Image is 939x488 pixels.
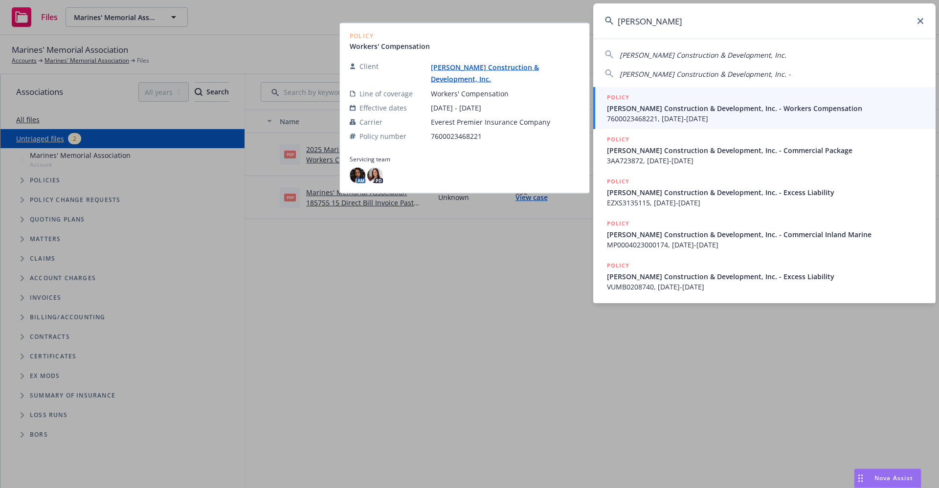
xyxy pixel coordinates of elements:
[593,255,936,297] a: POLICY[PERSON_NAME] Construction & Development, Inc. - Excess LiabilityVUMB0208740, [DATE]-[DATE]
[607,103,924,113] span: [PERSON_NAME] Construction & Development, Inc. - Workers Compensation
[854,469,867,488] div: Drag to move
[593,87,936,129] a: POLICY[PERSON_NAME] Construction & Development, Inc. - Workers Compensation7600023468221, [DATE]-...
[593,129,936,171] a: POLICY[PERSON_NAME] Construction & Development, Inc. - Commercial Package3AA723872, [DATE]-[DATE]
[874,474,913,482] span: Nova Assist
[593,213,936,255] a: POLICY[PERSON_NAME] Construction & Development, Inc. - Commercial Inland MarineMP0004023000174, [...
[607,155,924,166] span: 3AA723872, [DATE]-[DATE]
[593,171,936,213] a: POLICY[PERSON_NAME] Construction & Development, Inc. - Excess LiabilityEZXS3135115, [DATE]-[DATE]
[620,50,786,60] span: [PERSON_NAME] Construction & Development, Inc.
[607,229,924,240] span: [PERSON_NAME] Construction & Development, Inc. - Commercial Inland Marine
[607,113,924,124] span: 7600023468221, [DATE]-[DATE]
[854,468,921,488] button: Nova Assist
[607,177,629,186] h5: POLICY
[620,69,791,79] span: [PERSON_NAME] Construction & Development, Inc. -
[607,219,629,228] h5: POLICY
[607,261,629,270] h5: POLICY
[607,240,924,250] span: MP0004023000174, [DATE]-[DATE]
[607,145,924,155] span: [PERSON_NAME] Construction & Development, Inc. - Commercial Package
[607,134,629,144] h5: POLICY
[607,92,629,102] h5: POLICY
[607,282,924,292] span: VUMB0208740, [DATE]-[DATE]
[607,187,924,198] span: [PERSON_NAME] Construction & Development, Inc. - Excess Liability
[607,271,924,282] span: [PERSON_NAME] Construction & Development, Inc. - Excess Liability
[593,3,936,39] input: Search...
[607,198,924,208] span: EZXS3135115, [DATE]-[DATE]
